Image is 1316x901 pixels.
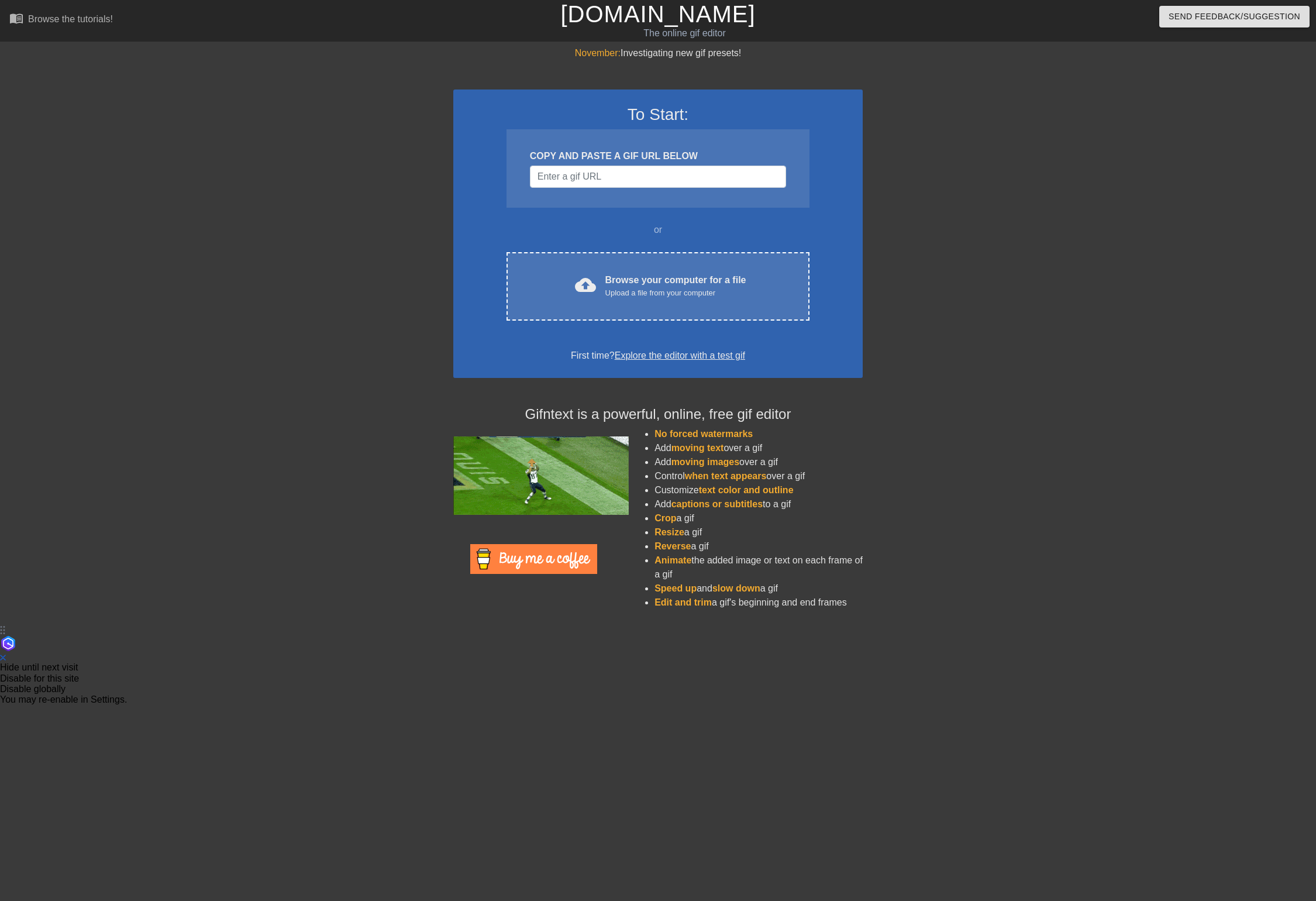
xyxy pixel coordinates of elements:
div: The online gif editor [445,26,925,40]
span: moving images [671,457,739,467]
li: Customize [654,483,863,497]
li: a gif [654,525,863,539]
img: Buy Me A Coffee [470,544,597,574]
li: a gif [654,539,863,553]
img: football_small.gif [453,436,629,515]
li: a gif [654,511,863,525]
div: First time? [468,349,848,363]
li: Control over a gif [654,469,863,483]
span: Resize [654,527,684,537]
div: Browse the tutorials! [28,14,113,24]
span: moving text [671,443,724,453]
a: Explore the editor with a test gif [615,350,745,360]
span: captions or subtitles [671,499,763,509]
div: Upload a file from your computer [605,287,746,299]
span: cloud_upload [575,274,596,295]
h4: Gifntext is a powerful, online, free gif editor [453,406,863,423]
a: Browse the tutorials! [9,11,113,29]
li: Add over a gif [654,441,863,455]
span: Speed up [654,583,697,593]
span: Animate [654,555,691,565]
span: November: [575,48,621,58]
li: the added image or text on each frame of a gif [654,553,863,582]
span: Send Feedback/Suggestion [1169,9,1300,24]
span: slow down [712,583,760,593]
div: Investigating new gif presets! [453,46,863,60]
div: or [484,223,832,237]
li: Add to a gif [654,497,863,511]
span: No forced watermarks [654,429,753,439]
li: Add over a gif [654,455,863,469]
span: menu_book [9,11,23,25]
a: [DOMAIN_NAME] [560,1,755,27]
span: Crop [654,513,676,523]
span: text color and outline [699,485,794,495]
div: COPY AND PASTE A GIF URL BELOW [530,149,786,163]
h3: To Start: [468,105,848,125]
button: Send Feedback/Suggestion [1159,6,1310,27]
span: Edit and trim [654,597,712,607]
li: and a gif [654,582,863,596]
span: when text appears [685,471,767,481]
div: Browse your computer for a file [605,273,746,299]
span: Reverse [654,541,691,551]
input: Username [530,166,786,188]
li: a gif's beginning and end frames [654,596,863,610]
